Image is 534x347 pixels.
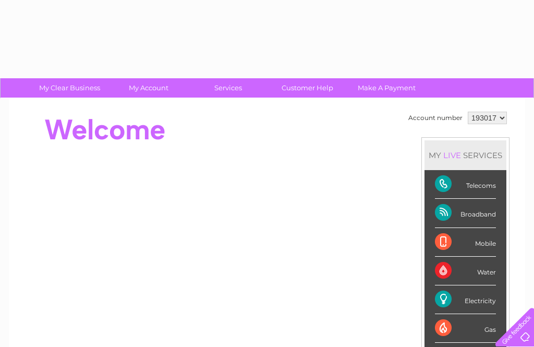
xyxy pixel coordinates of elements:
[344,78,430,98] a: Make A Payment
[435,285,496,314] div: Electricity
[106,78,192,98] a: My Account
[441,150,463,160] div: LIVE
[27,78,113,98] a: My Clear Business
[435,314,496,343] div: Gas
[435,257,496,285] div: Water
[406,109,465,127] td: Account number
[424,140,506,170] div: MY SERVICES
[435,228,496,257] div: Mobile
[435,199,496,228] div: Broadband
[264,78,350,98] a: Customer Help
[185,78,271,98] a: Services
[435,170,496,199] div: Telecoms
